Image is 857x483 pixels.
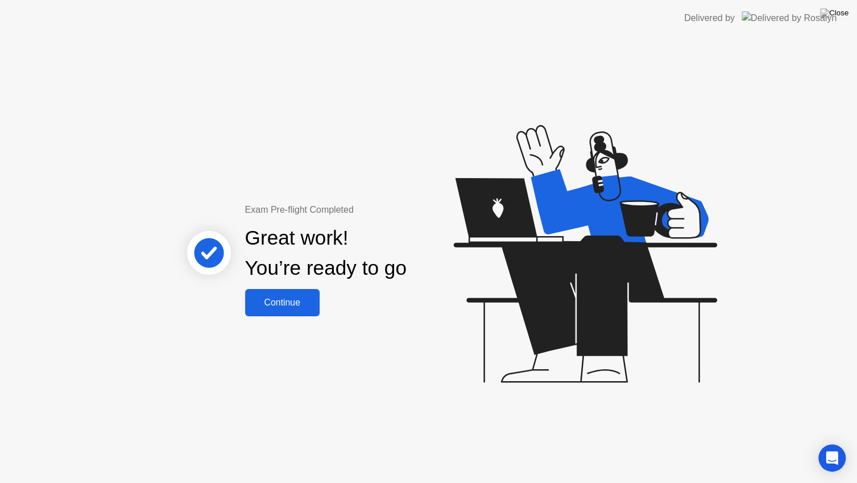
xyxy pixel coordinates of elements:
[742,11,837,24] img: Delivered by Rosalyn
[818,444,846,472] div: Open Intercom Messenger
[245,223,407,283] div: Great work! You’re ready to go
[245,203,480,217] div: Exam Pre-flight Completed
[684,11,735,25] div: Delivered by
[245,289,320,316] button: Continue
[249,298,316,308] div: Continue
[820,9,848,18] img: Close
